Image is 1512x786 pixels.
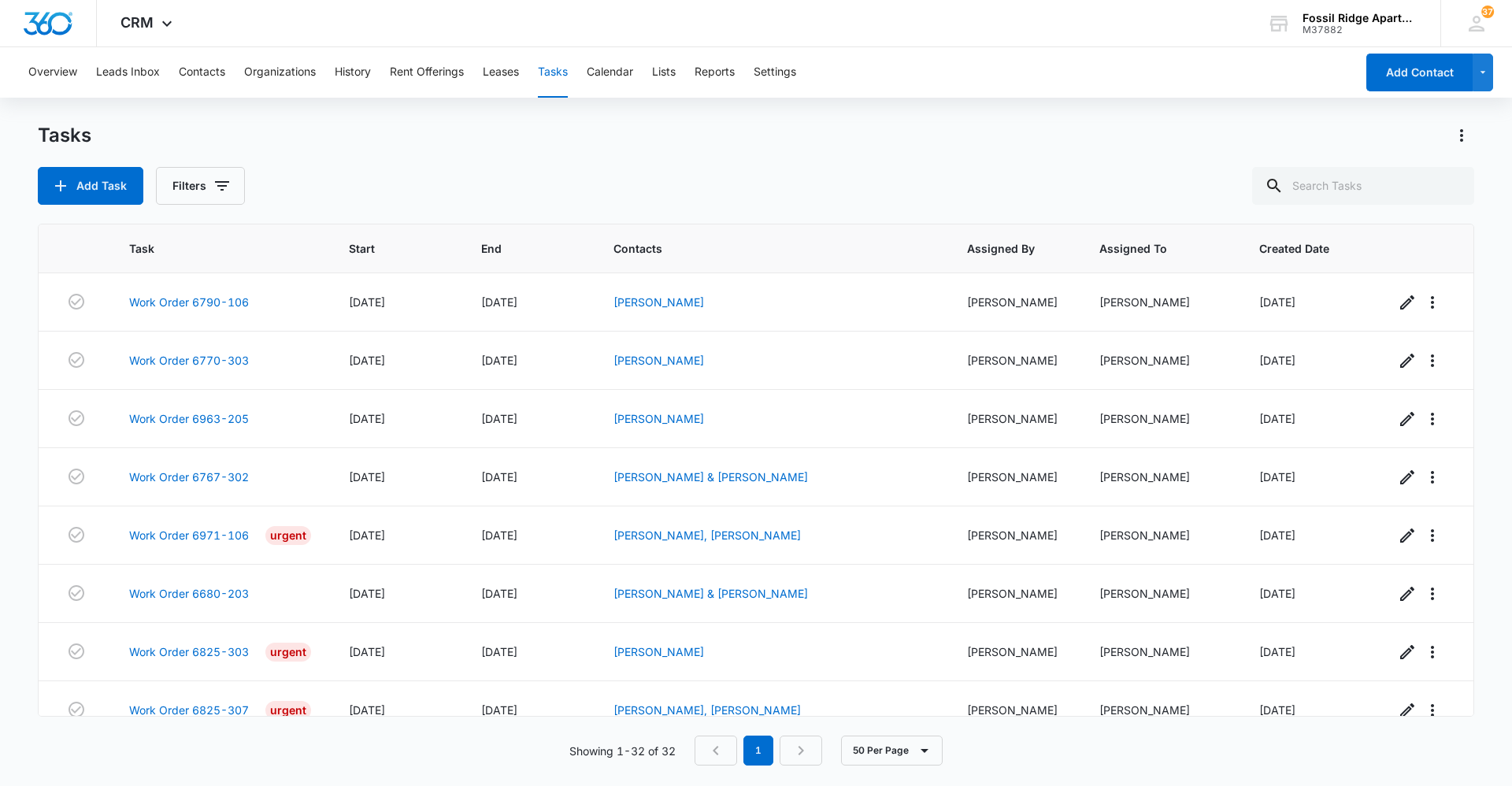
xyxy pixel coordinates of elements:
[538,47,568,98] button: Tasks
[1099,643,1221,660] div: [PERSON_NAME]
[613,240,906,257] span: Contacts
[967,240,1039,257] span: Assigned By
[1366,54,1473,91] button: Add Contact
[129,643,249,660] a: Work Order 6825-303
[613,470,808,484] a: [PERSON_NAME] & [PERSON_NAME]
[1481,6,1494,18] div: notifications count
[1259,645,1295,658] span: [DATE]
[349,354,385,367] span: [DATE]
[1259,412,1295,425] span: [DATE]
[129,585,249,602] a: Work Order 6680-203
[1449,123,1474,148] button: Actions
[613,528,801,542] a: [PERSON_NAME], [PERSON_NAME]
[967,410,1062,427] div: [PERSON_NAME]
[1481,6,1494,18] span: 37
[569,743,676,759] p: Showing 1-32 of 32
[481,470,517,484] span: [DATE]
[481,528,517,542] span: [DATE]
[1099,585,1221,602] div: [PERSON_NAME]
[96,47,160,98] button: Leads Inbox
[129,240,288,257] span: Task
[967,469,1062,485] div: [PERSON_NAME]
[349,528,385,542] span: [DATE]
[265,701,311,720] div: Urgent
[349,240,421,257] span: Start
[1303,24,1417,35] div: account id
[967,643,1062,660] div: [PERSON_NAME]
[265,526,311,545] div: Urgent
[1099,352,1221,369] div: [PERSON_NAME]
[967,702,1062,718] div: [PERSON_NAME]
[38,167,143,205] button: Add Task
[1099,527,1221,543] div: [PERSON_NAME]
[695,47,735,98] button: Reports
[481,354,517,367] span: [DATE]
[265,643,311,662] div: Urgent
[695,736,822,766] nav: Pagination
[967,527,1062,543] div: [PERSON_NAME]
[1259,470,1295,484] span: [DATE]
[841,736,943,766] button: 50 Per Page
[613,645,704,658] a: [PERSON_NAME]
[967,352,1062,369] div: [PERSON_NAME]
[481,645,517,658] span: [DATE]
[129,352,249,369] a: Work Order 6770-303
[481,587,517,600] span: [DATE]
[483,47,519,98] button: Leases
[1259,354,1295,367] span: [DATE]
[754,47,796,98] button: Settings
[1099,410,1221,427] div: [PERSON_NAME]
[1099,240,1199,257] span: Assigned To
[179,47,225,98] button: Contacts
[244,47,316,98] button: Organizations
[129,527,249,543] a: Work Order 6971-106
[967,294,1062,310] div: [PERSON_NAME]
[335,47,371,98] button: History
[120,14,154,31] span: CRM
[587,47,633,98] button: Calendar
[349,645,385,658] span: [DATE]
[349,470,385,484] span: [DATE]
[1099,702,1221,718] div: [PERSON_NAME]
[349,412,385,425] span: [DATE]
[390,47,464,98] button: Rent Offerings
[613,412,704,425] a: [PERSON_NAME]
[743,736,773,766] em: 1
[1099,294,1221,310] div: [PERSON_NAME]
[1259,240,1334,257] span: Created Date
[481,703,517,717] span: [DATE]
[1259,587,1295,600] span: [DATE]
[129,294,249,310] a: Work Order 6790-106
[349,587,385,600] span: [DATE]
[613,295,704,309] a: [PERSON_NAME]
[28,47,77,98] button: Overview
[38,124,91,147] h1: Tasks
[652,47,676,98] button: Lists
[481,240,553,257] span: End
[1259,295,1295,309] span: [DATE]
[613,354,704,367] a: [PERSON_NAME]
[1099,469,1221,485] div: [PERSON_NAME]
[129,469,249,485] a: Work Order 6767-302
[1303,12,1417,24] div: account name
[349,295,385,309] span: [DATE]
[481,412,517,425] span: [DATE]
[613,587,808,600] a: [PERSON_NAME] & [PERSON_NAME]
[481,295,517,309] span: [DATE]
[1259,703,1295,717] span: [DATE]
[129,410,249,427] a: Work Order 6963-205
[349,703,385,717] span: [DATE]
[1252,167,1474,205] input: Search Tasks
[613,703,801,717] a: [PERSON_NAME], [PERSON_NAME]
[967,585,1062,602] div: [PERSON_NAME]
[156,167,245,205] button: Filters
[129,702,249,718] a: Work Order 6825-307
[1259,528,1295,542] span: [DATE]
